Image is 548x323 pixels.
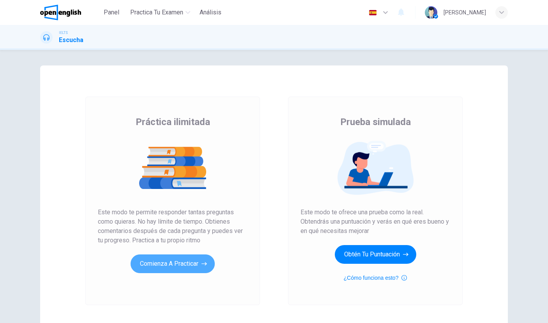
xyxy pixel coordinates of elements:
[200,8,221,17] span: Análisis
[368,10,378,16] img: es
[335,245,416,264] button: Obtén tu puntuación
[301,208,450,236] span: Este modo te ofrece una prueba como la real. Obtendrás una puntuación y verás en qué eres bueno y...
[196,5,225,19] button: Análisis
[344,273,407,282] button: ¿Cómo funciona esto?
[59,35,83,45] h1: Escucha
[40,5,99,20] a: OpenEnglish logo
[99,5,124,19] button: Panel
[98,208,247,245] span: Este modo te permite responder tantas preguntas como quieras. No hay límite de tiempo. Obtienes c...
[444,8,486,17] div: [PERSON_NAME]
[130,8,183,17] span: Practica tu examen
[40,5,81,20] img: OpenEnglish logo
[425,6,437,19] img: Profile picture
[131,254,215,273] button: Comienza a practicar
[127,5,193,19] button: Practica tu examen
[340,116,411,128] span: Prueba simulada
[59,30,68,35] span: IELTS
[104,8,119,17] span: Panel
[136,116,210,128] span: Práctica ilimitada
